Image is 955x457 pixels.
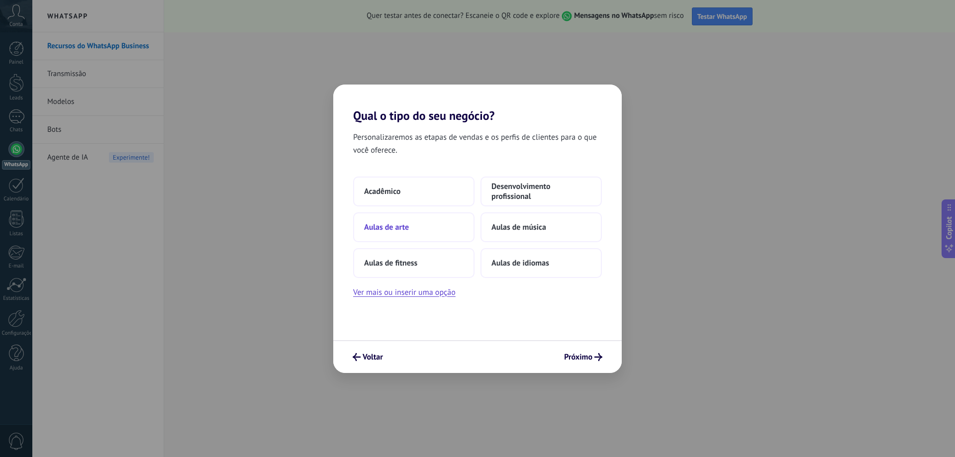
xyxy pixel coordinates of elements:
[364,222,409,232] span: Aulas de arte
[491,258,549,268] span: Aulas de idiomas
[364,258,417,268] span: Aulas de fitness
[333,85,622,123] h2: Qual o tipo do seu negócio?
[353,212,475,242] button: Aulas de arte
[353,177,475,206] button: Acadêmico
[480,177,602,206] button: Desenvolvimento profissional
[364,186,400,196] span: Acadêmico
[353,131,602,157] span: Personalizaremos as etapas de vendas e os perfis de clientes para o que você oferece.
[491,222,546,232] span: Aulas de música
[480,212,602,242] button: Aulas de música
[560,349,607,366] button: Próximo
[564,354,592,361] span: Próximo
[491,182,591,201] span: Desenvolvimento profissional
[353,248,475,278] button: Aulas de fitness
[348,349,387,366] button: Voltar
[353,286,456,299] button: Ver mais ou inserir uma opção
[480,248,602,278] button: Aulas de idiomas
[363,354,383,361] span: Voltar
